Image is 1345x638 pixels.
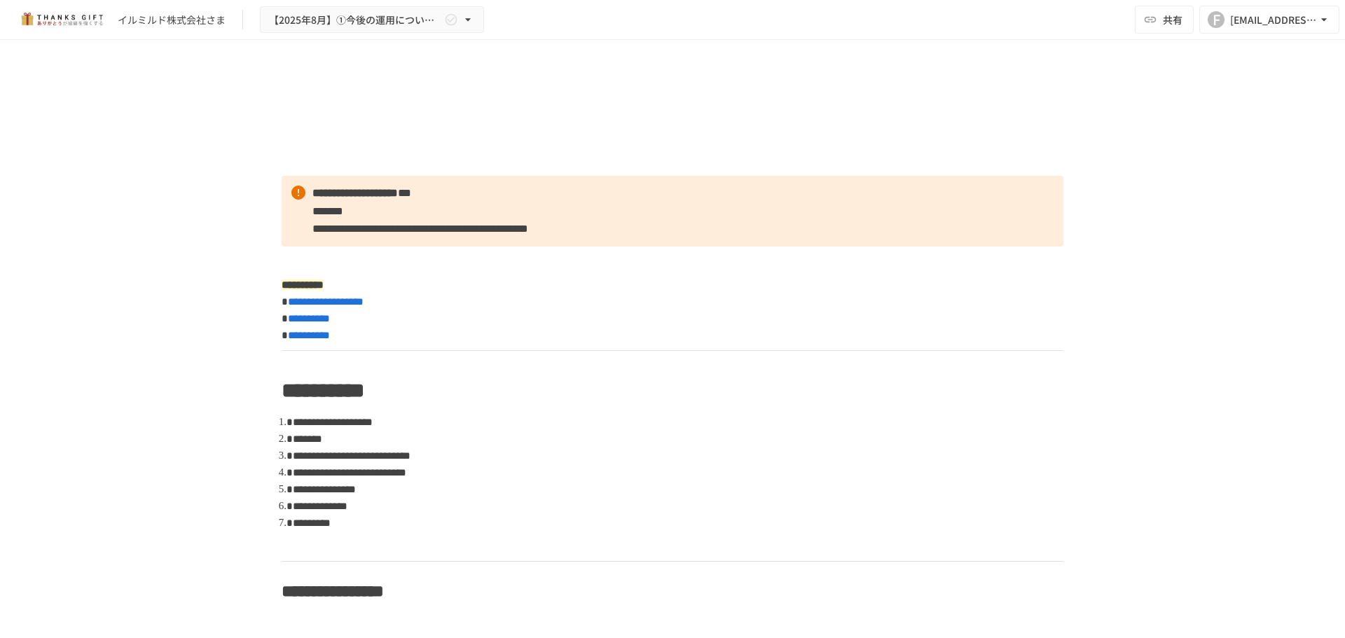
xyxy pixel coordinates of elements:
button: 共有 [1135,6,1194,34]
div: [EMAIL_ADDRESS][DOMAIN_NAME] [1230,11,1317,29]
div: イルミルド株式会社さま [118,13,226,27]
div: F [1208,11,1225,28]
img: mMP1OxWUAhQbsRWCurg7vIHe5HqDpP7qZo7fRoNLXQh [17,8,106,31]
button: 【2025年8月】①今後の運用についてのご案内/THANKS GIFTキックオフMTG [260,6,484,34]
span: 【2025年8月】①今後の運用についてのご案内/THANKS GIFTキックオフMTG [269,11,441,29]
button: F[EMAIL_ADDRESS][DOMAIN_NAME] [1199,6,1339,34]
span: 共有 [1163,12,1182,27]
